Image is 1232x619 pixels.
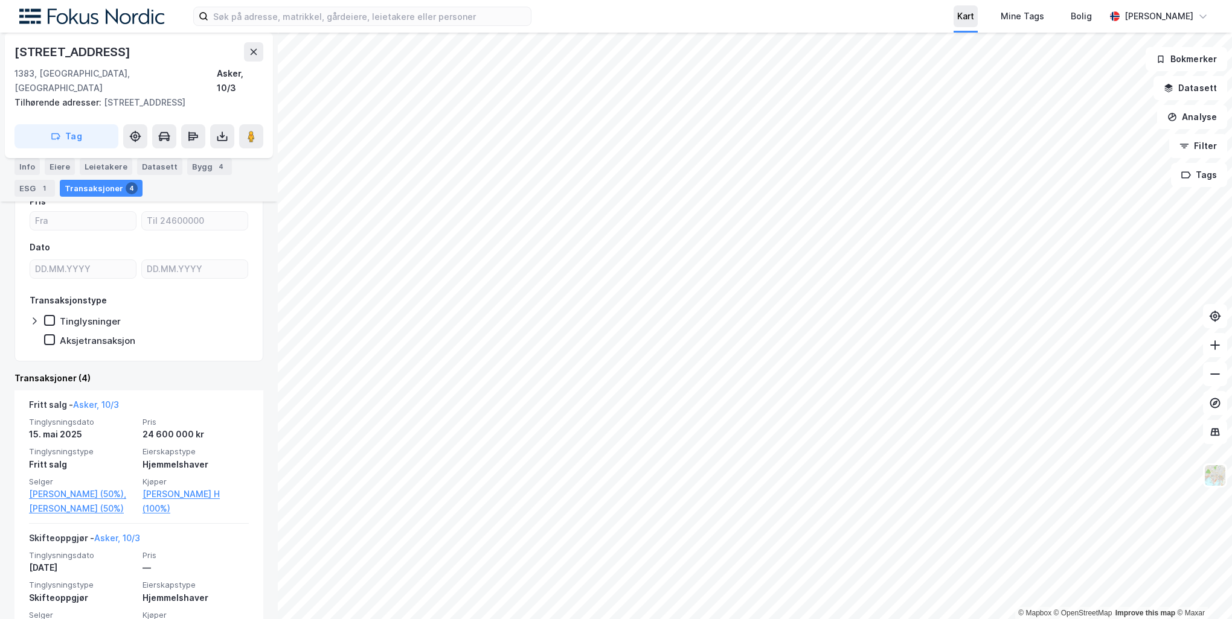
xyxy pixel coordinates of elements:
div: Leietakere [80,158,132,175]
div: Fritt salg - [29,398,119,417]
div: — [143,560,249,575]
a: [PERSON_NAME] (50%), [29,487,135,501]
span: Tinglysningsdato [29,417,135,427]
input: Søk på adresse, matrikkel, gårdeiere, leietakere eller personer [208,7,531,25]
div: Fritt salg [29,457,135,472]
div: Kontrollprogram for chat [1172,561,1232,619]
span: Pris [143,550,249,560]
span: Selger [29,477,135,487]
div: Info [14,158,40,175]
div: 4 [215,160,227,173]
div: Transaksjoner [60,180,143,197]
a: Improve this map [1115,609,1175,617]
a: [PERSON_NAME] (50%) [29,501,135,516]
span: Eierskapstype [143,446,249,457]
div: Mine Tags [1001,9,1044,24]
div: 15. mai 2025 [29,427,135,442]
input: DD.MM.YYYY [142,260,248,278]
div: Skifteoppgjør [29,591,135,605]
span: Tinglysningsdato [29,550,135,560]
div: [DATE] [29,560,135,575]
a: Mapbox [1018,609,1051,617]
a: Asker, 10/3 [94,533,140,543]
span: Pris [143,417,249,427]
img: Z [1204,464,1227,487]
input: Fra [30,212,136,230]
a: [PERSON_NAME] H (100%) [143,487,249,516]
div: 24 600 000 kr [143,427,249,442]
img: fokus-nordic-logo.8a93422641609758e4ac.png [19,8,164,25]
button: Tags [1171,163,1227,187]
span: Tinglysningstype [29,446,135,457]
div: 1 [38,182,50,194]
button: Bokmerker [1146,47,1227,71]
span: Tinglysningstype [29,580,135,590]
span: Tilhørende adresser: [14,97,104,107]
div: Transaksjoner (4) [14,371,263,386]
input: Til 24600000 [142,212,248,230]
input: DD.MM.YYYY [30,260,136,278]
div: 1383, [GEOGRAPHIC_DATA], [GEOGRAPHIC_DATA] [14,66,217,95]
div: Datasett [137,158,182,175]
button: Analyse [1157,105,1227,129]
a: OpenStreetMap [1054,609,1112,617]
a: Asker, 10/3 [73,399,119,410]
div: Aksjetransaksjon [60,335,135,346]
div: Hjemmelshaver [143,591,249,605]
div: Dato [30,240,50,255]
div: [STREET_ADDRESS] [14,95,254,110]
div: [PERSON_NAME] [1125,9,1193,24]
button: Filter [1169,134,1227,158]
div: Tinglysninger [60,316,121,327]
div: Hjemmelshaver [143,457,249,472]
div: ESG [14,180,55,197]
div: Asker, 10/3 [217,66,264,95]
button: Datasett [1153,76,1227,100]
div: [STREET_ADDRESS] [14,42,133,62]
div: Transaksjonstype [30,293,107,308]
span: Kjøper [143,477,249,487]
div: Skifteoppgjør - [29,531,140,550]
div: Bolig [1071,9,1092,24]
div: Kart [957,9,974,24]
button: Tag [14,124,118,148]
div: Eiere [45,158,75,175]
span: Eierskapstype [143,580,249,590]
div: 4 [126,182,138,194]
div: Bygg [187,158,232,175]
iframe: Chat Widget [1172,561,1232,619]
